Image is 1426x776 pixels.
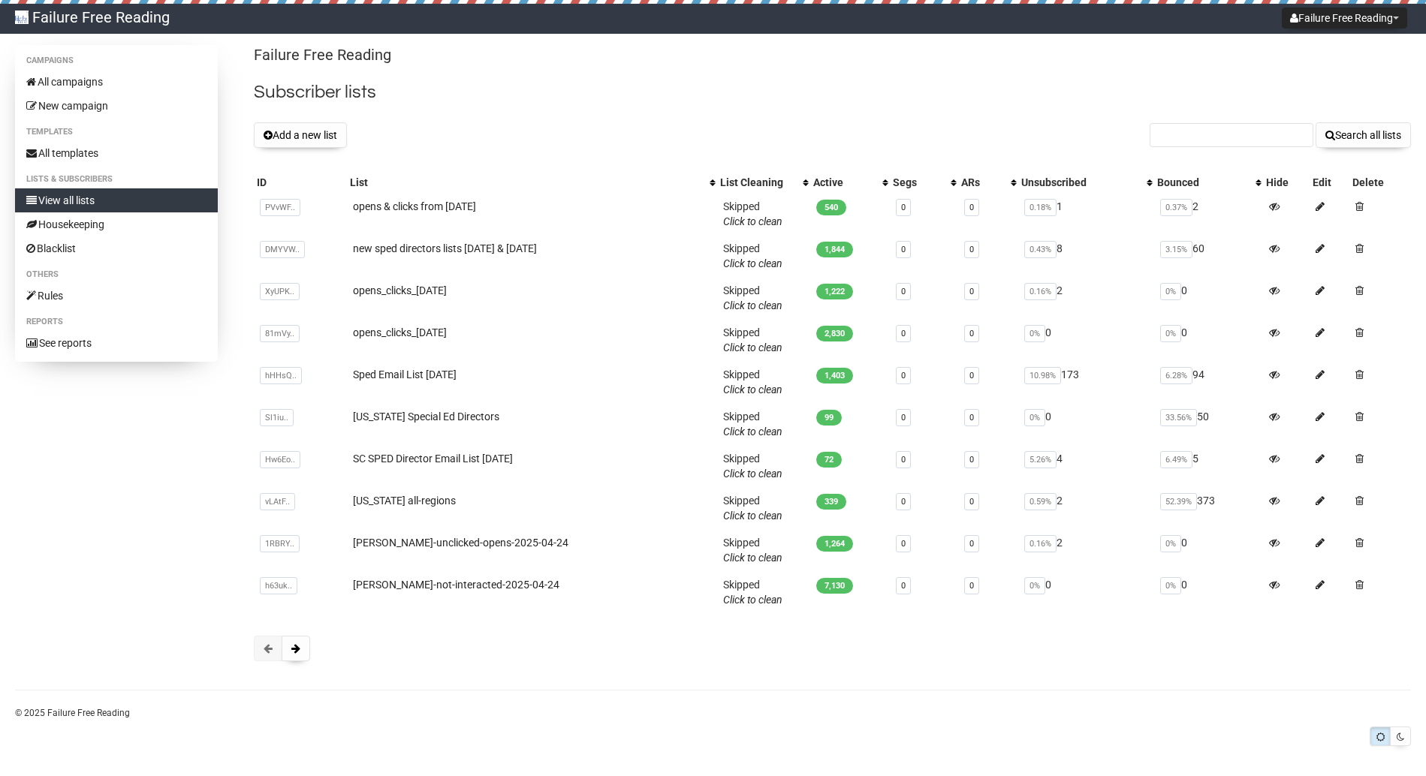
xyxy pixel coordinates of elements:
div: Bounced [1157,175,1248,190]
span: 0% [1160,283,1181,300]
div: Active [813,175,875,190]
th: ARs: No sort applied, activate to apply an ascending sort [958,172,1018,193]
span: Skipped [723,411,782,438]
button: Add a new list [254,122,347,148]
a: New campaign [15,94,218,118]
span: 0% [1160,577,1181,594]
a: 0 [901,455,906,465]
span: 2,830 [816,326,853,341]
a: Click to clean [723,383,782,396]
td: 2 [1154,193,1263,235]
li: Others [15,266,218,284]
span: 0.37% [1160,199,1192,216]
a: All campaigns [15,70,218,94]
td: 0 [1018,571,1154,613]
a: 0 [901,245,906,254]
span: h63uk.. [260,577,297,594]
span: 33.56% [1160,409,1197,426]
div: Edit [1313,175,1347,190]
td: 0 [1154,571,1263,613]
div: Delete [1352,175,1408,190]
td: 60 [1154,235,1263,277]
li: Lists & subscribers [15,170,218,188]
div: Unsubscribed [1021,175,1139,190]
td: 94 [1154,361,1263,403]
span: Skipped [723,495,782,522]
a: 0 [969,455,974,465]
th: Edit: No sort applied, sorting is disabled [1310,172,1350,193]
td: 0 [1154,529,1263,571]
span: Skipped [723,242,782,269]
li: Templates [15,123,218,141]
span: 0% [1024,409,1045,426]
a: opens_clicks_[DATE] [353,326,447,338]
th: Unsubscribed: No sort applied, activate to apply an ascending sort [1018,172,1154,193]
th: Active: No sort applied, activate to apply an ascending sort [810,172,890,193]
td: 2 [1018,487,1154,529]
span: DMYVW.. [260,241,305,258]
span: vLAtF.. [260,493,295,510]
span: Skipped [723,453,782,480]
a: Sped Email List [DATE] [353,368,457,380]
div: List Cleaning [720,175,795,190]
span: 5.26% [1024,451,1057,468]
th: Segs: No sort applied, activate to apply an ascending sort [890,172,958,193]
td: 0 [1018,319,1154,361]
span: 0% [1024,577,1045,594]
a: [US_STATE] Special Ed Directors [353,411,499,423]
div: Segs [893,175,943,190]
a: Click to clean [723,341,782,353]
a: 0 [901,371,906,380]
span: Sl1iu.. [260,409,294,426]
a: 0 [901,413,906,423]
a: 0 [901,539,906,549]
a: Housekeeping [15,212,218,236]
td: 0 [1154,319,1263,361]
a: 0 [969,539,974,549]
span: 1,403 [816,368,853,383]
a: 0 [969,329,974,338]
td: 1 [1018,193,1154,235]
a: 0 [901,287,906,296]
th: List Cleaning: No sort applied, activate to apply an ascending sort [717,172,810,193]
span: 72 [816,452,842,468]
li: Campaigns [15,52,218,70]
td: 2 [1018,277,1154,319]
a: opens & clicks from [DATE] [353,200,476,212]
span: 52.39% [1160,493,1197,510]
span: Hw6Eo.. [260,451,300,468]
td: 2 [1018,529,1154,571]
span: Skipped [723,284,782,311]
p: © 2025 Failure Free Reading [15,705,1411,721]
span: 3.15% [1160,241,1192,258]
span: 1RBRY.. [260,535,300,552]
a: [US_STATE] all-regions [353,495,456,507]
a: Click to clean [723,552,782,564]
span: 0.16% [1024,283,1057,300]
span: 0.18% [1024,199,1057,216]
a: [PERSON_NAME]-unclicked-opens-2025-04-24 [353,537,568,549]
a: 0 [969,287,974,296]
a: View all lists [15,188,218,212]
a: Click to clean [723,257,782,269]
div: List [350,175,703,190]
div: Hide [1266,175,1307,190]
span: Skipped [723,200,782,227]
th: Delete: No sort applied, sorting is disabled [1349,172,1411,193]
span: 6.28% [1160,367,1192,384]
a: Click to clean [723,468,782,480]
span: 0% [1160,535,1181,552]
span: Skipped [723,579,782,606]
a: 0 [969,413,974,423]
span: Skipped [723,368,782,396]
a: 0 [901,203,906,212]
span: hHHsQ.. [260,367,302,384]
span: 1,264 [816,536,853,552]
span: 0.43% [1024,241,1057,258]
button: Search all lists [1316,122,1411,148]
td: 8 [1018,235,1154,277]
div: ARs [961,175,1003,190]
td: 173 [1018,361,1154,403]
div: ID [257,175,344,190]
a: 0 [901,497,906,507]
